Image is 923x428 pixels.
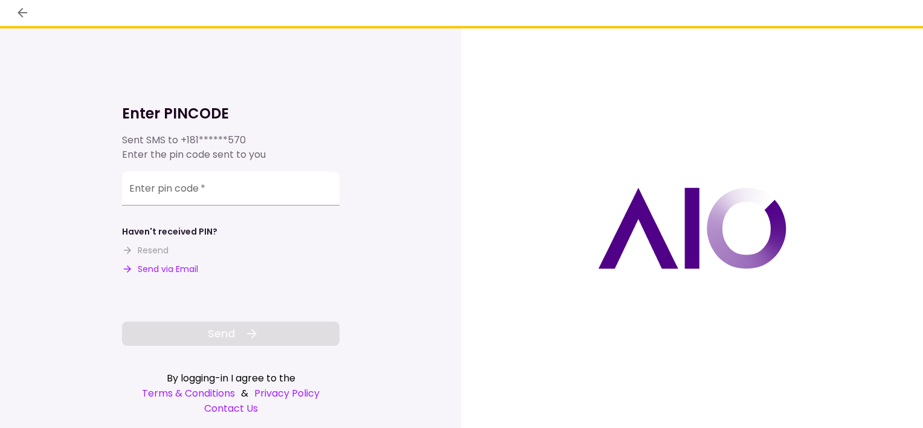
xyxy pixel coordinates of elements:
button: back [12,2,33,23]
button: Send via Email [122,263,198,276]
a: Contact Us [122,401,339,416]
div: Sent SMS to Enter the pin code sent to you [122,133,339,162]
button: Send [122,322,339,346]
img: AIO logo [598,187,786,269]
div: Haven't received PIN? [122,225,217,238]
div: By logging-in I agree to the [122,371,339,386]
h1: Enter PINCODE [122,104,339,123]
span: Send [208,325,235,342]
a: Privacy Policy [254,386,320,401]
a: Terms & Conditions [142,386,235,401]
button: Resend [122,244,169,257]
div: & [122,386,339,401]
